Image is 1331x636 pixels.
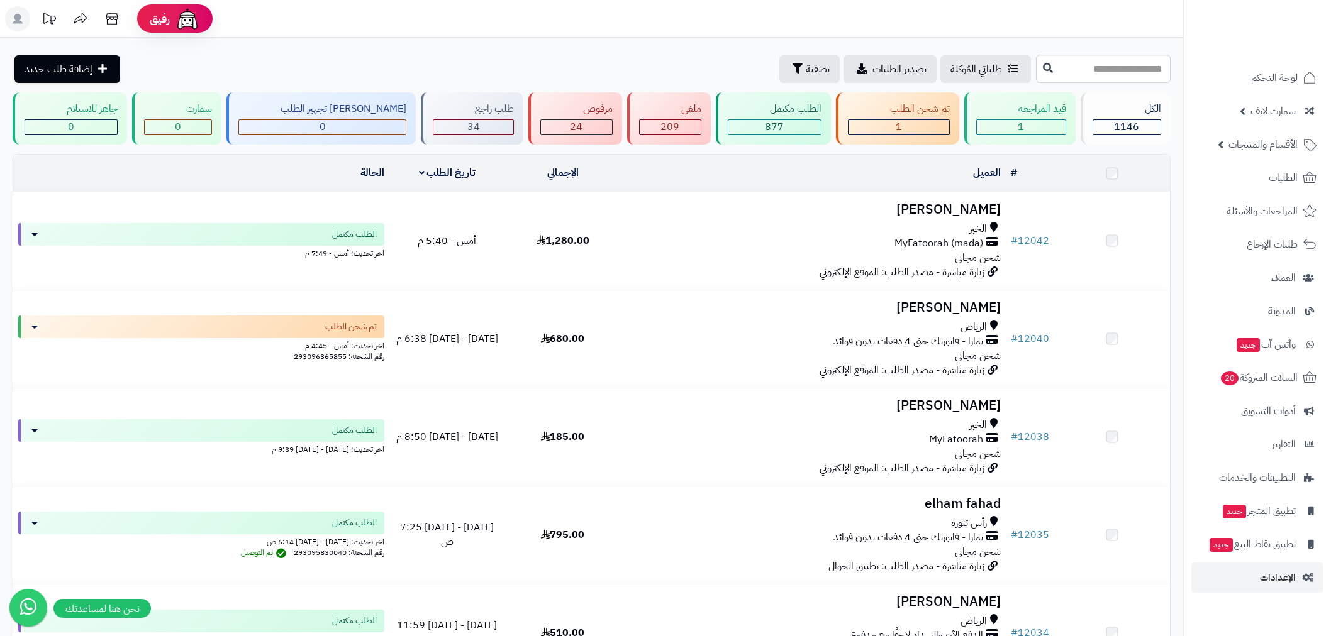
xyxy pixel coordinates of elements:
[1191,63,1323,93] a: لوحة التحكم
[976,102,1066,116] div: قيد المراجعه
[969,222,987,236] span: الخبر
[1260,569,1296,586] span: الإعدادات
[10,92,130,145] a: جاهز للاستلام 0
[955,544,1001,559] span: شحن مجاني
[639,102,701,116] div: ملغي
[526,92,624,145] a: مرفوض 24
[1251,69,1298,87] span: لوحة التحكم
[238,102,406,116] div: [PERSON_NAME] تجهيز الطلب
[547,165,579,180] a: الإجمالي
[872,62,927,77] span: تصدير الطلبات
[332,228,377,241] span: الطلب مكتمل
[419,165,476,180] a: تاريخ الطلب
[833,530,983,545] span: تمارا - فاتورتك حتى 4 دفعات بدون فوائد
[820,265,984,280] span: زيارة مباشرة - مصدر الطلب: الموقع الإلكتروني
[1191,562,1323,593] a: الإعدادات
[150,11,170,26] span: رفيق
[144,102,212,116] div: سمارت
[1191,529,1323,559] a: تطبيق نقاط البيعجديد
[537,233,589,248] span: 1,280.00
[18,442,384,455] div: اخر تحديث: [DATE] - [DATE] 9:39 م
[728,102,821,116] div: الطلب مكتمل
[224,92,418,145] a: [PERSON_NAME] تجهيز الطلب 0
[806,62,830,77] span: تصفية
[433,102,514,116] div: طلب راجع
[955,446,1001,461] span: شحن مجاني
[896,119,902,134] span: 1
[1269,169,1298,187] span: الطلبات
[1011,527,1018,542] span: #
[1228,136,1298,153] span: الأقسام والمنتجات
[1093,102,1161,116] div: الكل
[540,102,612,116] div: مرفوض
[1191,496,1323,526] a: تطبيق المتجرجديد
[1235,336,1296,353] span: وآتس آب
[541,120,611,134] div: 24
[1220,369,1298,387] span: السلات المتروكة
[1221,371,1239,385] span: 20
[145,120,211,134] div: 0
[294,547,384,558] span: رقم الشحنة: 293095830040
[1011,429,1018,444] span: #
[130,92,224,145] a: سمارت 0
[955,250,1001,265] span: شحن مجاني
[961,320,987,334] span: الرياض
[360,165,384,180] a: الحالة
[320,119,326,134] span: 0
[640,120,701,134] div: 209
[1191,363,1323,393] a: السلات المتروكة20
[849,120,949,134] div: 1
[1191,229,1323,260] a: طلبات الإرجاع
[332,615,377,627] span: الطلب مكتمل
[33,6,65,35] a: تحديثات المنصة
[1222,502,1296,520] span: تطبيق المتجر
[175,6,200,31] img: ai-face.png
[626,300,1001,315] h3: [PERSON_NAME]
[294,351,384,362] span: رقم الشحنة: 293096365855
[660,119,679,134] span: 209
[713,92,833,145] a: الطلب مكتمل 877
[18,534,384,547] div: اخر تحديث: [DATE] - [DATE] 6:14 ص
[1191,429,1323,459] a: التقارير
[541,429,584,444] span: 185.00
[1191,263,1323,293] a: العملاء
[625,92,713,145] a: ملغي 209
[332,517,377,529] span: الطلب مكتمل
[955,348,1001,363] span: شحن مجاني
[1271,269,1296,287] span: العملاء
[820,461,984,476] span: زيارة مباشرة - مصدر الطلب: الموقع الإلكتروني
[570,119,582,134] span: 24
[1011,331,1049,346] a: #12040
[1191,163,1323,193] a: الطلبات
[14,55,120,83] a: إضافة طلب جديد
[820,363,984,378] span: زيارة مباشرة - مصدر الطلب: الموقع الإلكتروني
[1272,436,1296,453] span: التقارير
[239,120,406,134] div: 0
[400,520,494,549] span: [DATE] - [DATE] 7:25 ص
[1268,302,1296,320] span: المدونة
[433,120,513,134] div: 34
[626,595,1001,609] h3: [PERSON_NAME]
[1191,196,1323,226] a: المراجعات والأسئلة
[626,202,1001,217] h3: [PERSON_NAME]
[1191,296,1323,326] a: المدونة
[418,92,526,145] a: طلب راجع 34
[1011,527,1049,542] a: #12035
[18,246,384,259] div: اخر تحديث: أمس - 7:49 م
[1210,538,1233,552] span: جديد
[396,331,498,346] span: [DATE] - [DATE] 6:38 م
[1208,535,1296,553] span: تطبيق نقاط البيع
[950,62,1002,77] span: طلباتي المُوكلة
[1011,331,1018,346] span: #
[1191,396,1323,426] a: أدوات التسويق
[68,119,74,134] span: 0
[1245,35,1319,62] img: logo-2.png
[940,55,1031,83] a: طلباتي المُوكلة
[325,321,377,333] span: تم شحن الطلب
[977,120,1066,134] div: 1
[25,62,92,77] span: إضافة طلب جديد
[1247,236,1298,253] span: طلبات الإرجاع
[467,119,480,134] span: 34
[779,55,840,83] button: تصفية
[929,432,983,447] span: MyFatoorah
